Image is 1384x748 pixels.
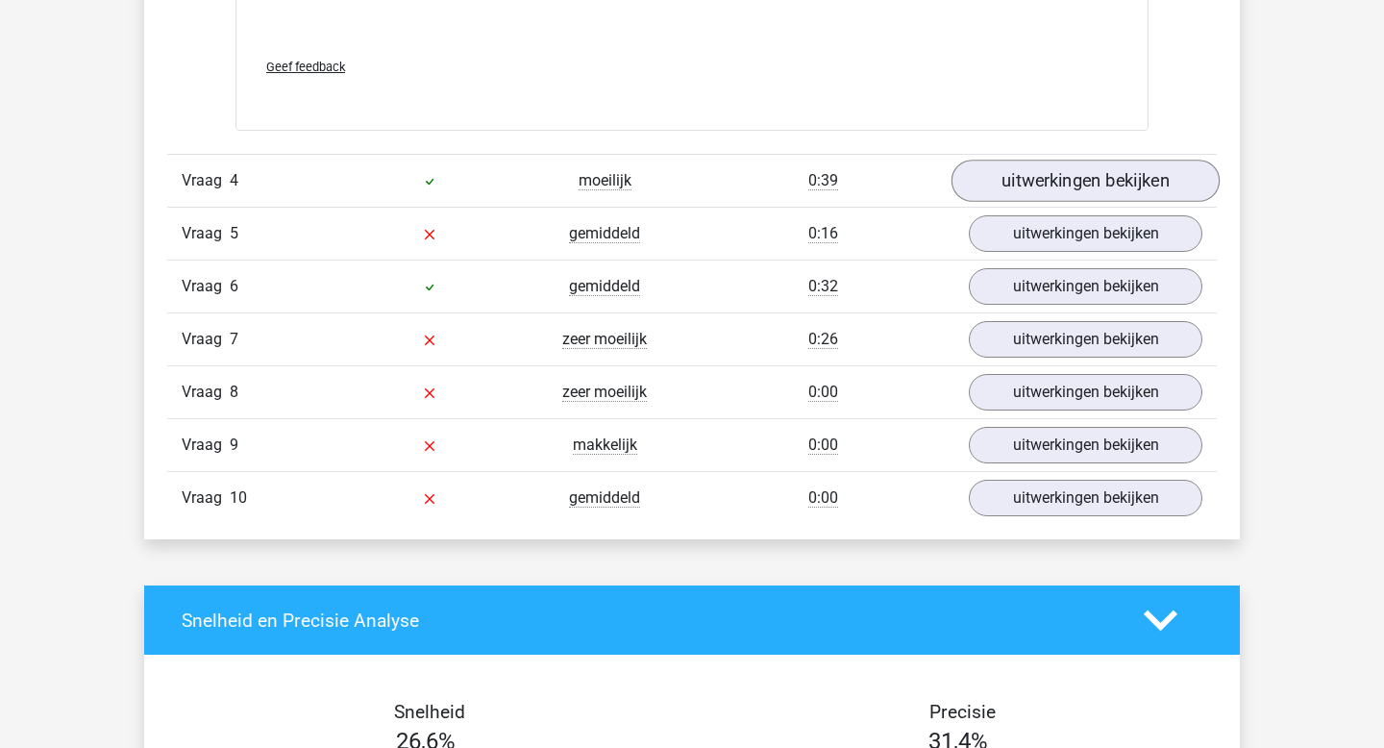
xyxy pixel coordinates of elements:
[951,161,1220,203] a: uitwerkingen bekijken
[569,488,640,508] span: gemiddeld
[579,171,631,190] span: moeilijk
[573,436,637,455] span: makkelijk
[266,60,345,74] span: Geef feedback
[182,434,230,457] span: Vraag
[230,383,238,401] span: 8
[230,277,238,295] span: 6
[969,215,1202,252] a: uitwerkingen bekijken
[230,436,238,454] span: 9
[562,383,647,402] span: zeer moeilijk
[182,381,230,404] span: Vraag
[808,171,838,190] span: 0:39
[182,486,230,510] span: Vraag
[969,321,1202,358] a: uitwerkingen bekijken
[808,383,838,402] span: 0:00
[230,224,238,242] span: 5
[714,701,1210,723] h4: Precisie
[969,480,1202,516] a: uitwerkingen bekijken
[182,169,230,192] span: Vraag
[969,427,1202,463] a: uitwerkingen bekijken
[182,275,230,298] span: Vraag
[808,330,838,349] span: 0:26
[182,701,678,723] h4: Snelheid
[562,330,647,349] span: zeer moeilijk
[230,330,238,348] span: 7
[808,436,838,455] span: 0:00
[808,277,838,296] span: 0:32
[230,488,247,507] span: 10
[182,610,1115,632] h4: Snelheid en Precisie Analyse
[182,328,230,351] span: Vraag
[808,224,838,243] span: 0:16
[569,224,640,243] span: gemiddeld
[969,374,1202,411] a: uitwerkingen bekijken
[569,277,640,296] span: gemiddeld
[230,171,238,189] span: 4
[182,222,230,245] span: Vraag
[808,488,838,508] span: 0:00
[969,268,1202,305] a: uitwerkingen bekijken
